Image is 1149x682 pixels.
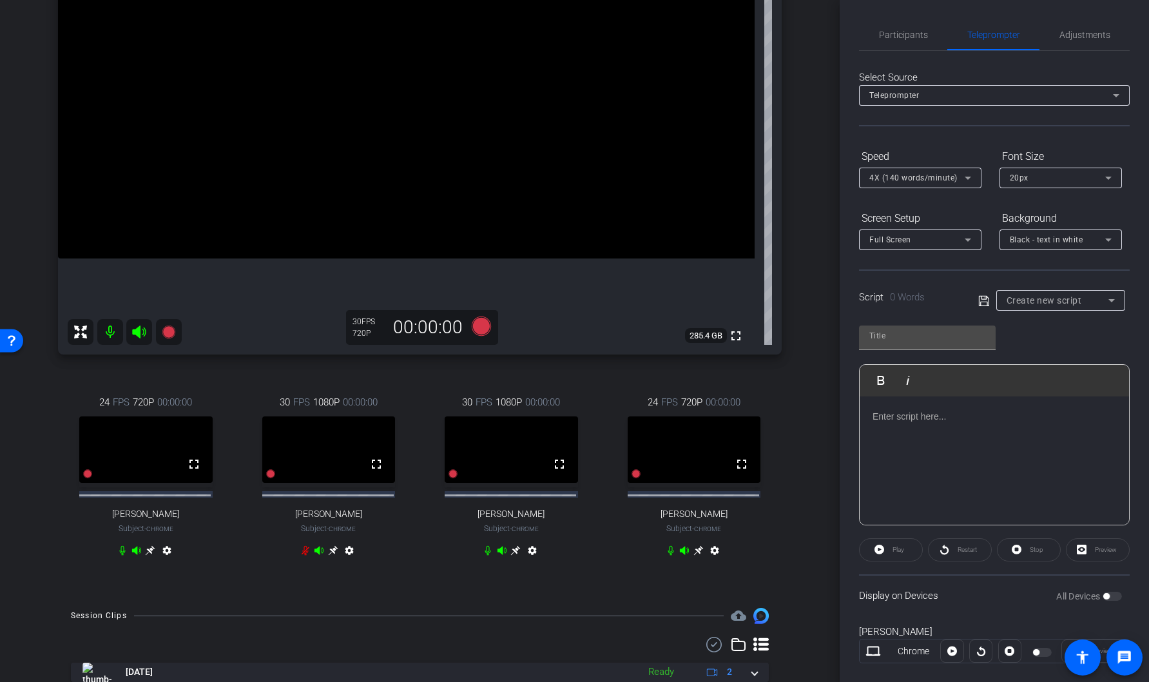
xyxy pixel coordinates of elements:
span: Adjustments [1059,30,1110,39]
mat-icon: accessibility [1075,650,1090,665]
span: FPS [113,395,130,409]
span: 1080P [496,395,522,409]
button: Bold (Ctrl+B) [869,367,893,393]
span: 20px [1010,173,1028,182]
span: 00:00:00 [157,395,192,409]
div: Ready [642,665,681,679]
mat-icon: settings [525,545,540,561]
span: - [510,524,512,533]
span: - [327,524,329,533]
span: Teleprompter [967,30,1020,39]
div: Script [859,290,960,305]
mat-icon: settings [342,545,357,561]
mat-icon: fullscreen [734,456,749,472]
span: Chrome [512,525,539,532]
mat-icon: fullscreen [369,456,384,472]
span: FPS [661,395,678,409]
span: Participants [879,30,928,39]
mat-icon: settings [707,545,722,561]
mat-icon: cloud_upload [731,608,746,623]
span: Chrome [694,525,721,532]
span: Chrome [146,525,173,532]
span: 720P [133,395,154,409]
span: Teleprompter [869,91,919,100]
span: 24 [99,395,110,409]
mat-icon: fullscreen [728,328,744,344]
div: [PERSON_NAME] [859,625,1130,639]
label: All Devices [1056,590,1103,603]
span: 1080P [313,395,340,409]
span: Subject [666,523,721,534]
div: Chrome [887,645,941,658]
mat-icon: fullscreen [186,456,202,472]
span: FPS [362,317,375,326]
span: 4X (140 words/minute) [869,173,958,182]
span: 285.4 GB [685,328,727,344]
span: Subject [484,523,539,534]
div: 00:00:00 [385,317,471,338]
span: [PERSON_NAME] [661,509,728,520]
div: Font Size [999,146,1122,168]
span: - [692,524,694,533]
span: 24 [648,395,658,409]
span: FPS [476,395,492,409]
span: Destinations for your clips [731,608,746,623]
mat-icon: settings [159,545,175,561]
div: Session Clips [71,609,127,622]
mat-icon: fullscreen [552,456,567,472]
mat-expansion-panel-header: thumb-nail[DATE]Ready2 [71,663,769,682]
div: Select Source [859,70,1130,85]
span: 30 [280,395,290,409]
span: - [144,524,146,533]
span: [DATE] [126,665,153,679]
div: 720P [352,328,385,338]
div: Screen Setup [859,208,981,229]
span: 0 Words [890,291,925,303]
span: 00:00:00 [343,395,378,409]
div: 30 [352,317,385,327]
img: thumb-nail [82,663,111,682]
span: 2 [727,665,732,679]
span: 00:00:00 [706,395,740,409]
span: [PERSON_NAME] [295,509,362,520]
span: 720P [681,395,702,409]
div: Background [999,208,1122,229]
div: Display on Devices [859,574,1130,616]
span: [PERSON_NAME] [478,509,545,520]
span: 00:00:00 [525,395,560,409]
input: Title [869,328,985,344]
img: Session clips [753,608,769,623]
span: Chrome [329,525,356,532]
span: Black - text in white [1010,235,1083,244]
span: Subject [119,523,173,534]
span: Subject [301,523,356,534]
mat-icon: message [1117,650,1132,665]
span: FPS [293,395,310,409]
span: Full Screen [869,235,911,244]
div: Speed [859,146,981,168]
button: Italic (Ctrl+I) [896,367,920,393]
span: 30 [462,395,472,409]
span: [PERSON_NAME] [112,509,179,520]
span: Create new script [1007,295,1082,306]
